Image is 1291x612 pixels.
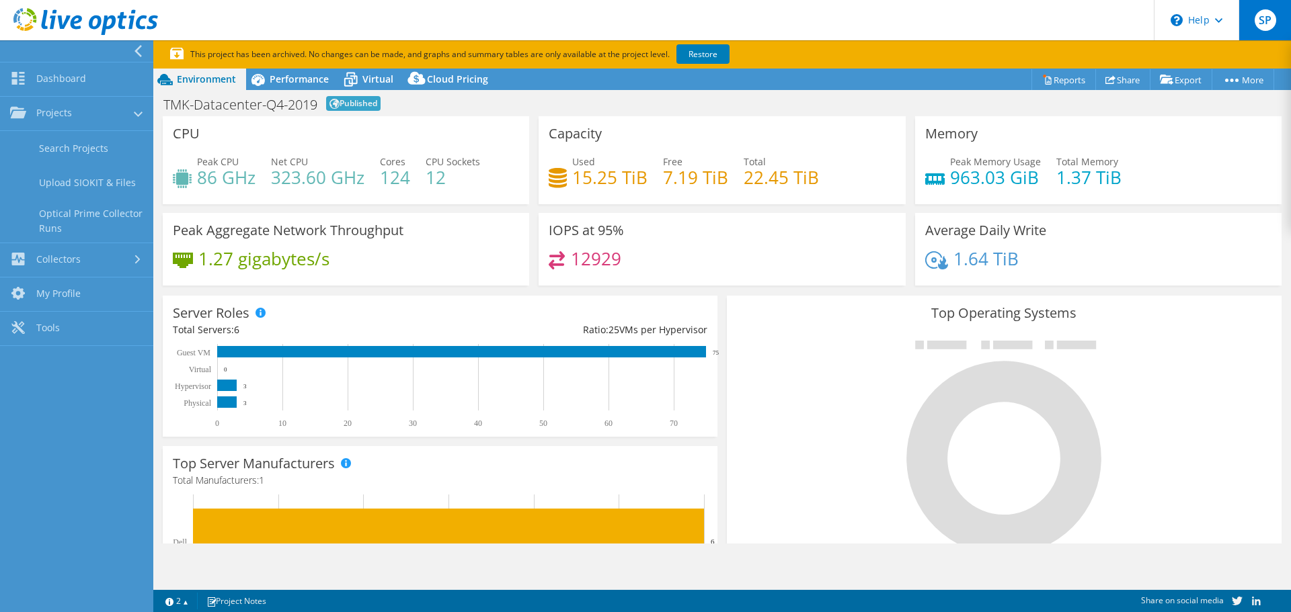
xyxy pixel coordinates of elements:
[427,73,488,85] span: Cloud Pricing
[184,398,211,408] text: Physical
[173,473,707,488] h4: Total Manufacturers:
[224,366,227,373] text: 0
[711,537,715,545] text: 6
[1095,69,1150,90] a: Share
[163,98,317,112] h1: TMK-Datacenter-Q4-2019
[1056,155,1118,168] span: Total Memory
[380,155,405,168] span: Cores
[271,170,364,185] h4: 323.60 GHz
[362,73,393,85] span: Virtual
[744,155,766,168] span: Total
[950,155,1041,168] span: Peak Memory Usage
[173,456,335,471] h3: Top Server Manufacturers
[197,593,276,609] a: Project Notes
[198,251,329,266] h4: 1.27 gigabytes/s
[1150,69,1212,90] a: Export
[271,155,308,168] span: Net CPU
[549,223,624,238] h3: IOPS at 95%
[156,593,198,609] a: 2
[953,251,1019,266] h4: 1.64 TiB
[173,537,187,547] text: Dell
[234,323,239,336] span: 6
[170,47,829,62] p: This project has been archived. No changes can be made, and graphs and summary tables are only av...
[572,155,595,168] span: Used
[474,419,482,428] text: 40
[270,73,329,85] span: Performance
[744,170,819,185] h4: 22.45 TiB
[197,155,239,168] span: Peak CPU
[173,322,440,337] div: Total Servers:
[1056,170,1122,185] h4: 1.37 TiB
[173,306,249,320] h3: Server Roles
[950,170,1041,185] h4: 963.03 GiB
[426,155,480,168] span: CPU Sockets
[549,126,602,141] h3: Capacity
[571,251,621,266] h4: 12929
[440,322,707,337] div: Ratio: VMs per Hypervisor
[572,170,648,185] h4: 15.25 TiB
[259,474,264,486] span: 1
[380,170,410,185] h4: 124
[243,400,247,406] text: 3
[609,323,619,336] span: 25
[197,170,256,185] h4: 86 GHz
[1141,595,1224,606] span: Share on social media
[177,73,236,85] span: Environment
[663,155,682,168] span: Free
[173,126,200,141] h3: CPU
[737,306,1272,320] h3: Top Operating Systems
[539,419,547,428] text: 50
[1171,14,1183,26] svg: \n
[409,419,417,428] text: 30
[925,223,1046,238] h3: Average Daily Write
[243,383,247,390] text: 3
[1255,9,1276,31] span: SP
[177,348,210,357] text: Guest VM
[426,170,480,185] h4: 12
[278,419,286,428] text: 10
[670,419,678,428] text: 70
[713,349,719,356] text: 75
[175,382,211,391] text: Hypervisor
[173,223,403,238] h3: Peak Aggregate Network Throughput
[326,96,381,111] span: Published
[1212,69,1274,90] a: More
[925,126,978,141] h3: Memory
[663,170,728,185] h4: 7.19 TiB
[215,419,219,428] text: 0
[1031,69,1096,90] a: Reports
[676,44,730,64] a: Restore
[604,419,613,428] text: 60
[189,365,212,374] text: Virtual
[344,419,352,428] text: 20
